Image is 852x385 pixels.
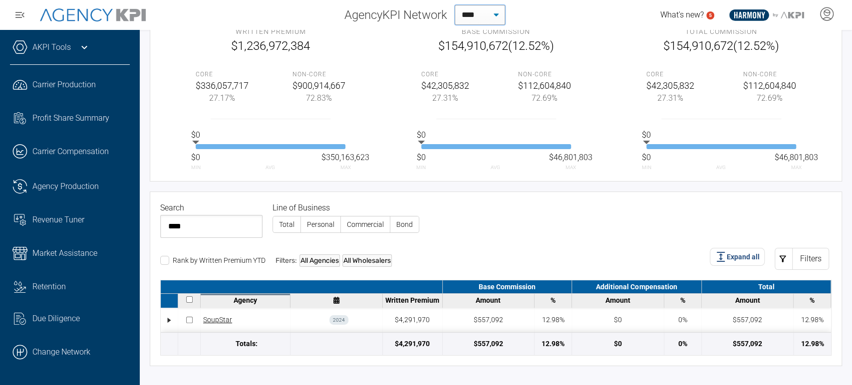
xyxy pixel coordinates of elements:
[292,92,345,104] div: 72.83%
[733,315,762,325] div: $557,092
[774,152,818,164] span: Max value
[678,339,687,349] div: 0%
[32,313,80,325] span: Due Diligence
[743,92,796,104] div: 72.69%
[276,254,392,267] div: Filters:
[646,26,796,37] h3: Total Commission
[421,92,469,104] div: 27.31%
[166,311,173,329] div: •
[32,214,84,226] span: Revenue Tuner
[710,248,765,266] button: Expand all
[572,280,702,293] div: Additional Compensation
[196,70,249,79] div: Core
[542,315,565,325] div: 12.98%
[395,315,430,325] div: $4,291,970
[549,152,592,164] span: Max value
[196,92,249,104] div: 27.17%
[566,164,576,171] span: Max
[341,216,390,232] label: Commercial
[329,315,348,325] div: 2024
[344,6,447,24] span: AgencyKPI Network
[491,164,500,171] span: Avg
[273,202,419,214] legend: Line of Business
[702,280,832,293] div: Total
[32,112,109,124] span: Profit Share Summary
[574,296,661,304] div: Amount
[474,315,503,325] div: $557,092
[537,296,569,304] div: %
[775,248,829,270] button: Filters
[40,8,146,22] img: AgencyKPI
[641,164,651,171] span: Min
[203,315,232,325] a: SoupStar
[299,254,340,267] div: All Agencies
[421,70,469,79] div: Core
[203,296,287,304] div: Agency
[191,129,200,141] span: Average value
[266,164,275,171] span: Avg
[421,79,469,92] div: $42,305,832
[801,315,824,325] div: 12.98%
[273,216,300,232] label: Total
[32,281,130,293] div: Retention
[196,26,345,37] h3: Written Premium
[160,202,188,214] label: Search
[646,92,694,104] div: 27.31%
[32,146,109,158] span: Carrier Compensation
[614,339,622,349] div: $0
[743,79,796,92] div: $112,604,840
[792,248,829,270] div: Filters
[706,11,714,19] a: 5
[646,79,694,92] div: $42,305,832
[191,164,201,171] span: Min
[390,216,419,232] label: Bond
[301,216,340,232] label: Personal
[292,70,345,79] div: Non-core
[727,252,760,262] span: Expand all
[196,79,249,92] div: $336,057,717
[614,315,622,325] div: $0
[417,152,426,164] span: Min value
[443,280,572,293] div: Base Commission
[518,70,571,79] div: Non-core
[518,92,571,104] div: 72.69%
[646,70,694,79] div: Core
[191,152,200,164] span: Min value
[445,296,532,304] div: Amount
[32,247,97,259] span: Market Assistance
[417,129,426,141] span: Average value
[733,339,762,349] div: $557,092
[743,70,796,79] div: Non-core
[709,12,712,18] text: 5
[385,296,440,304] div: Written Premium
[395,339,430,349] div: $4,291,970
[196,37,345,55] div: $1,236,972,384
[321,152,369,164] span: Max value
[791,164,801,171] span: Max
[642,152,651,164] span: Min value
[236,339,258,349] span: Totals:
[667,296,699,304] div: %
[518,79,571,92] div: $112,604,840
[542,339,565,349] div: 12.98%
[342,254,392,267] div: All Wholesalers
[704,296,791,304] div: Amount
[646,37,796,55] div: $154,910,672 (12.52%)
[340,164,351,171] span: Max
[292,79,345,92] div: $900,914,667
[801,339,824,349] div: 12.98%
[678,315,687,325] div: 0%
[416,164,426,171] span: Min
[660,10,704,19] span: What's new?
[642,129,651,141] span: Average value
[32,79,96,91] span: Carrier Production
[474,339,503,349] div: $557,092
[716,164,725,171] span: Avg
[421,37,571,55] div: $154,910,672 (12.52%)
[160,256,266,264] label: Rank by Written Premium YTD
[32,41,71,53] a: AKPI Tools
[421,26,571,37] h3: Base Commission
[796,296,828,304] div: %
